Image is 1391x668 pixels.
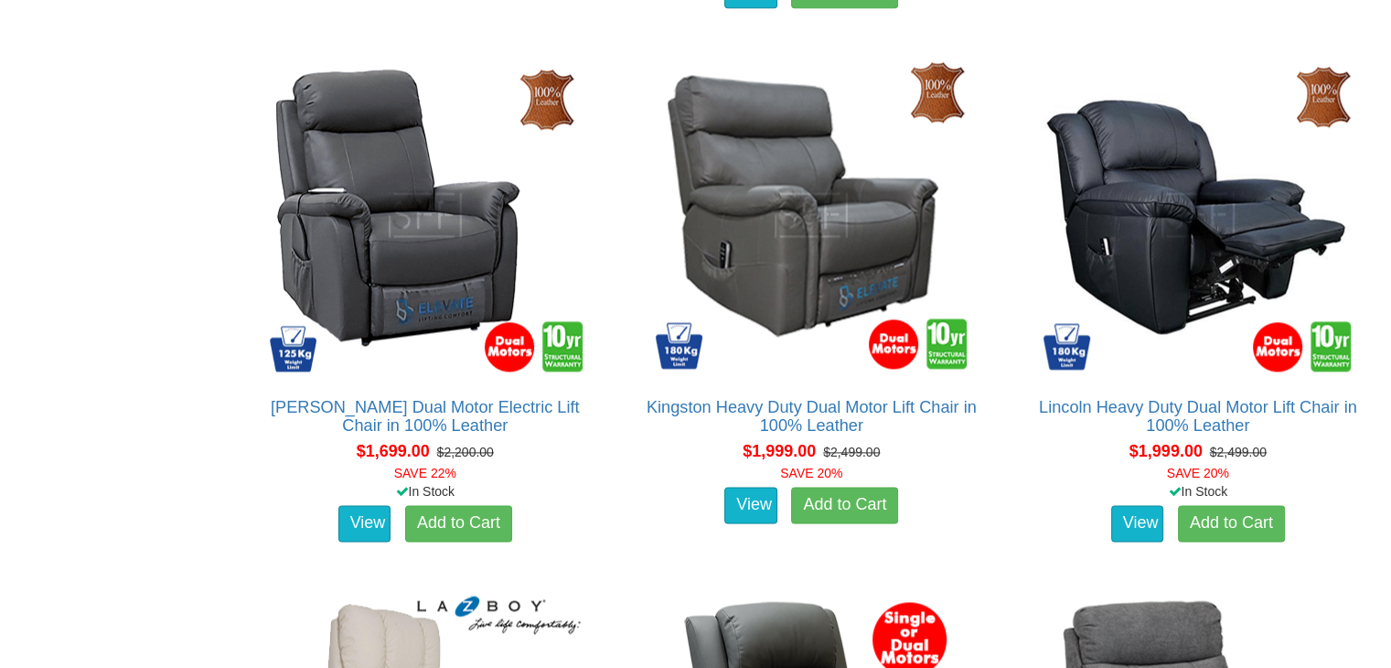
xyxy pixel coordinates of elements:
[1167,466,1229,480] font: SAVE 20%
[791,487,898,523] a: Add to Cart
[437,445,494,459] del: $2,200.00
[823,445,880,459] del: $2,499.00
[647,50,976,380] img: Kingston Heavy Duty Dual Motor Lift Chair in 100% Leather
[1210,445,1267,459] del: $2,499.00
[1178,505,1285,542] a: Add to Cart
[780,466,842,480] font: SAVE 20%
[1129,442,1203,460] span: $1,999.00
[394,466,456,480] font: SAVE 22%
[271,398,580,435] a: [PERSON_NAME] Dual Motor Electric Lift Chair in 100% Leather
[647,398,977,435] a: Kingston Heavy Duty Dual Motor Lift Chair in 100% Leather
[1033,50,1363,380] img: Lincoln Heavy Duty Dual Motor Lift Chair in 100% Leather
[1015,482,1382,501] div: In Stock
[242,482,609,501] div: In Stock
[405,505,512,542] a: Add to Cart
[1111,505,1164,542] a: View
[261,50,590,380] img: Dalton Dual Motor Electric Lift Chair in 100% Leather
[724,487,777,523] a: View
[338,505,391,542] a: View
[1039,398,1357,435] a: Lincoln Heavy Duty Dual Motor Lift Chair in 100% Leather
[743,442,816,460] span: $1,999.00
[357,442,430,460] span: $1,699.00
